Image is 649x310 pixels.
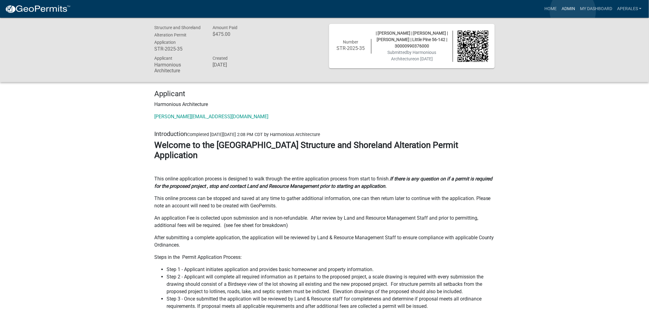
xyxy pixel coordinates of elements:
li: Step 2 - Applicant will complete all required information as it pertains to the proposed project,... [167,273,495,295]
h6: STR-2025-35 [335,45,367,51]
strong: Welcome to the [GEOGRAPHIC_DATA] Structure and Shoreland Alteration Permit Application [154,140,458,161]
span: Submitted on [DATE] [388,50,436,61]
span: | [PERSON_NAME] | [PERSON_NAME] | [PERSON_NAME] | Little Pine 56-142 | 30000990376000 [376,31,448,48]
p: An application Fee is collected upon submission and is non-refundable. After review by Land and R... [154,214,495,229]
a: Admin [559,3,578,15]
p: This online process can be stopped and saved at any time to gather additional information, one ca... [154,195,495,210]
strong: If there is any question on if a permit is required for the proposed project , stop and contact L... [154,176,493,189]
p: Steps in the Permit Application Process: [154,254,495,261]
h6: Harmonious Architecture [154,62,203,74]
h5: Introduction [154,130,495,138]
span: by Harmonious Architecture [391,50,436,61]
a: My Dashboard [578,3,615,15]
span: Number [343,40,359,44]
h6: $475.00 [213,31,262,37]
span: Structure and Shoreland Alteration Permit Application [154,25,201,45]
h6: STR-2025-35 [154,46,203,52]
span: Completed [DATE][DATE] 2:08 PM CDT by Harmonious Architecture [187,132,320,137]
span: Created [213,56,228,61]
li: Step 1 - Applicant initiates application and provides basic homeowner and property information. [167,266,495,273]
li: Step 3 - Once submitted the application will be reviewed by Land & Resource staff for completenes... [167,295,495,310]
p: This online application process is designed to walk through the entire application process from s... [154,175,495,190]
img: QR code [458,31,489,62]
p: After submitting a complete application, the application will be reviewed by Land & Resource Mana... [154,234,495,249]
h4: Applicant [154,89,495,98]
a: Home [542,3,559,15]
p: Harmonious Architecture [154,101,495,108]
span: Applicant [154,56,172,61]
a: aperales [615,3,644,15]
span: Amount Paid [213,25,237,30]
h6: [DATE] [213,62,262,68]
a: [PERSON_NAME][EMAIL_ADDRESS][DOMAIN_NAME] [154,114,268,119]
